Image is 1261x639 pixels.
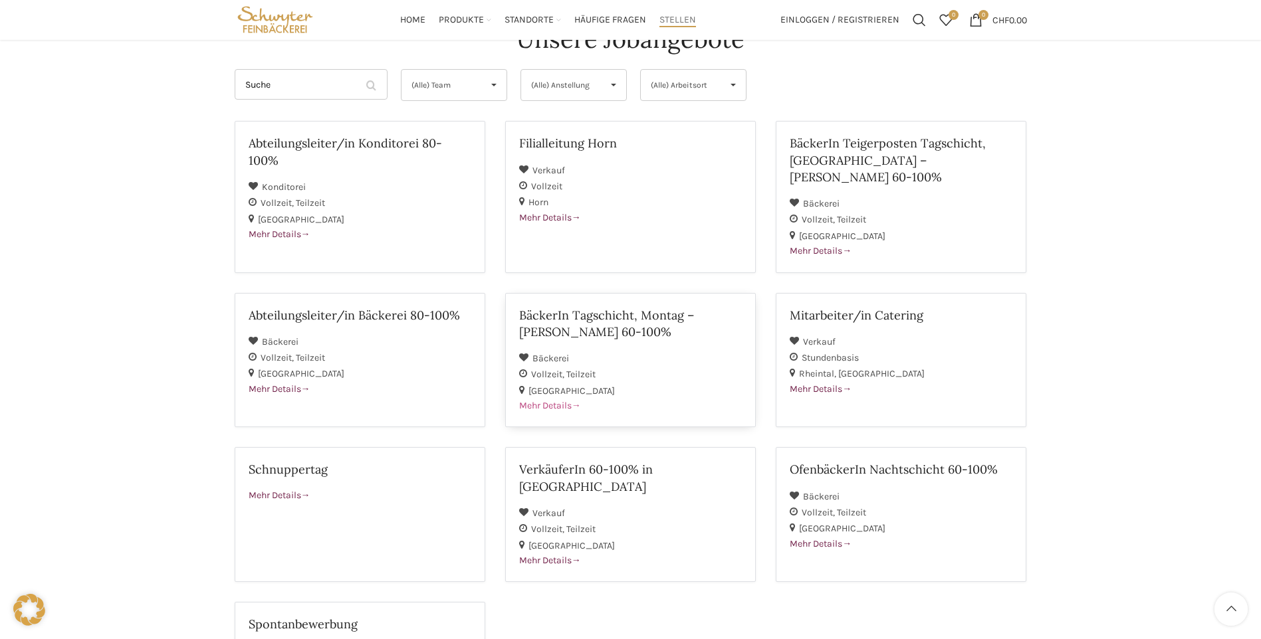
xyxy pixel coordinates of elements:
[262,336,298,347] span: Bäckerei
[400,7,425,33] a: Home
[574,7,646,33] a: Häufige Fragen
[774,7,906,33] a: Einloggen / Registrieren
[963,7,1034,33] a: 0 CHF0.00
[505,293,756,428] a: BäckerIn Tagschicht, Montag – [PERSON_NAME] 60-100% Bäckerei Vollzeit Teilzeit [GEOGRAPHIC_DATA] ...
[235,69,388,100] input: Suche
[505,121,756,272] a: Filialleitung Horn Verkauf Vollzeit Horn Mehr Details
[790,245,852,256] span: Mehr Details
[790,307,1012,323] h2: Mitarbeiter/in Catering
[802,507,837,518] span: Vollzeit
[519,307,742,340] h2: BäckerIn Tagschicht, Montag – [PERSON_NAME] 60-100%
[531,181,562,192] span: Vollzeit
[519,400,581,411] span: Mehr Details
[776,121,1026,272] a: BäckerIn Teigerposten Tagschicht, [GEOGRAPHIC_DATA] – [PERSON_NAME] 60-100% Bäckerei Vollzeit Tei...
[519,212,581,223] span: Mehr Details
[837,214,866,225] span: Teilzeit
[790,461,1012,478] h2: OfenbäckerIn Nachtschicht 60-100%
[906,7,933,33] a: Suchen
[531,523,566,535] span: Vollzeit
[505,447,756,582] a: VerkäuferIn 60-100% in [GEOGRAPHIC_DATA] Verkauf Vollzeit Teilzeit [GEOGRAPHIC_DATA] Mehr Details
[803,336,836,347] span: Verkauf
[659,14,696,27] span: Stellen
[235,13,316,25] a: Site logo
[505,7,561,33] a: Standorte
[802,352,859,363] span: Stundenbasis
[249,616,471,632] h2: Spontanbewerbung
[296,197,325,209] span: Teilzeit
[249,383,310,395] span: Mehr Details
[776,447,1026,582] a: OfenbäckerIn Nachtschicht 60-100% Bäckerei Vollzeit Teilzeit [GEOGRAPHIC_DATA] Mehr Details
[519,555,581,566] span: Mehr Details
[803,491,840,502] span: Bäckerei
[258,368,344,379] span: [GEOGRAPHIC_DATA]
[261,352,296,363] span: Vollzeit
[531,369,566,380] span: Vollzeit
[249,135,471,168] h2: Abteilungsleiter/in Konditorei 80-100%
[790,135,1012,185] h2: BäckerIn Teigerposten Tagschicht, [GEOGRAPHIC_DATA] – [PERSON_NAME] 60-100%
[838,368,925,379] span: [GEOGRAPHIC_DATA]
[799,368,838,379] span: Rheintal
[322,7,773,33] div: Main navigation
[949,10,959,20] span: 0
[532,353,569,364] span: Bäckerei
[992,14,1027,25] bdi: 0.00
[258,214,344,225] span: [GEOGRAPHIC_DATA]
[802,214,837,225] span: Vollzeit
[249,307,471,323] h2: Abteilungsleiter/in Bäckerei 80-100%
[531,70,594,100] span: (Alle) Anstellung
[235,121,485,272] a: Abteilungsleiter/in Konditorei 80-100% Konditorei Vollzeit Teilzeit [GEOGRAPHIC_DATA] Mehr Details
[837,507,866,518] span: Teilzeit
[481,70,507,100] span: ▾
[532,165,565,176] span: Verkauf
[790,538,852,549] span: Mehr Details
[400,14,425,27] span: Home
[601,70,626,100] span: ▾
[439,14,484,27] span: Produkte
[249,461,471,478] h2: Schnuppertag
[721,70,746,100] span: ▾
[519,135,742,151] h2: Filialleitung Horn
[803,198,840,209] span: Bäckerei
[933,7,959,33] div: Meine Wunschliste
[532,507,565,519] span: Verkauf
[780,15,899,25] span: Einloggen / Registrieren
[992,14,1009,25] span: CHF
[235,447,485,582] a: Schnuppertag Mehr Details
[566,369,596,380] span: Teilzeit
[519,461,742,494] h2: VerkäuferIn 60-100% in [GEOGRAPHIC_DATA]
[249,228,310,240] span: Mehr Details
[566,523,596,535] span: Teilzeit
[659,7,696,33] a: Stellen
[790,383,852,395] span: Mehr Details
[505,14,554,27] span: Standorte
[799,523,885,534] span: [GEOGRAPHIC_DATA]
[574,14,646,27] span: Häufige Fragen
[528,197,548,208] span: Horn
[1214,593,1248,626] a: Scroll to top button
[235,293,485,428] a: Abteilungsleiter/in Bäckerei 80-100% Bäckerei Vollzeit Teilzeit [GEOGRAPHIC_DATA] Mehr Details
[439,7,491,33] a: Produkte
[296,352,325,363] span: Teilzeit
[249,490,310,501] span: Mehr Details
[651,70,714,100] span: (Alle) Arbeitsort
[978,10,988,20] span: 0
[933,7,959,33] a: 0
[411,70,475,100] span: (Alle) Team
[261,197,296,209] span: Vollzeit
[799,230,885,242] span: [GEOGRAPHIC_DATA]
[528,385,615,397] span: [GEOGRAPHIC_DATA]
[262,181,306,193] span: Konditorei
[776,293,1026,428] a: Mitarbeiter/in Catering Verkauf Stundenbasis Rheintal [GEOGRAPHIC_DATA] Mehr Details
[528,540,615,551] span: [GEOGRAPHIC_DATA]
